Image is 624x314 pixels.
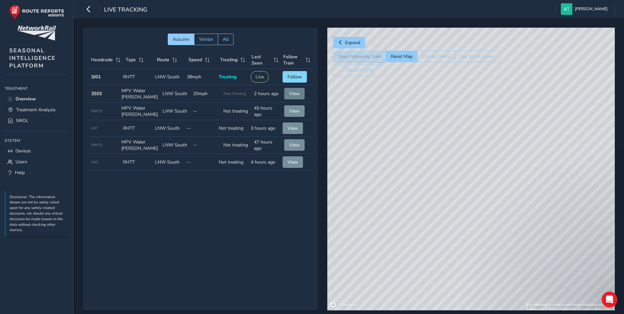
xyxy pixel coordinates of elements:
[223,91,246,96] span: Data Pending
[15,96,36,102] span: Overview
[157,57,169,63] span: Route
[216,120,248,137] td: Not treating
[91,143,103,147] span: 98920
[283,156,303,168] button: View
[287,159,298,165] span: View
[289,108,300,114] span: View
[91,109,103,114] span: 98925
[287,125,298,131] span: View
[283,71,307,83] button: Follow
[284,88,305,99] button: View
[221,103,252,120] td: Not treating
[119,85,160,103] td: MPV Water [PERSON_NAME]
[5,145,69,156] a: Devices
[602,292,617,307] iframe: Intercom live chat
[219,74,237,80] span: Treating
[252,103,282,120] td: 45 hours ago
[91,91,102,97] strong: 3S02
[199,36,213,42] span: Winter
[168,34,194,45] button: Autumn
[5,136,69,145] div: System
[251,71,269,83] button: Live
[185,69,216,85] td: 38mph
[121,120,153,137] td: RHTT
[119,103,160,120] td: MPV Water [PERSON_NAME]
[283,122,303,134] button: View
[16,107,56,113] span: Treatment Analysis
[386,51,417,62] button: Reset Map
[153,120,185,137] td: LNW South
[561,3,572,15] img: diamond-layout
[15,159,27,165] span: Users
[252,137,282,154] td: 47 hours ago
[284,105,305,117] button: View
[10,195,65,233] p: Disclaimer: The information shown can not be solely relied upon for any safety-related decisions,...
[220,57,237,63] span: Treating
[5,167,69,178] a: Help
[5,84,69,93] div: Treatment
[248,120,280,137] td: 3 hours ago
[16,118,29,124] span: NROL
[575,3,608,15] span: [PERSON_NAME]
[191,137,221,154] td: --
[216,154,248,170] td: Not treating
[185,154,216,170] td: --
[160,137,191,154] td: LNW South
[289,91,300,97] span: View
[284,139,305,151] button: View
[5,156,69,167] a: Users
[252,85,282,103] td: 2 hours ago
[153,154,185,170] td: LNW South
[333,65,386,76] button: Weather (off)
[91,57,113,63] span: Headcode
[126,57,136,63] span: Type
[15,148,31,154] span: Devices
[5,115,69,126] a: NROL
[15,170,25,176] span: Help
[91,160,98,165] span: 040
[17,26,56,40] img: customer logo
[218,34,234,45] button: All
[173,36,189,42] span: Autumn
[119,137,160,154] td: MPV Water [PERSON_NAME]
[345,39,360,46] span: Expand
[333,37,365,48] button: Expand
[185,120,216,137] td: --
[191,103,221,120] td: --
[417,51,455,62] button: Cluster Trains
[221,137,252,154] td: Not treating
[121,154,153,170] td: RHTT
[91,74,101,80] strong: 3J01
[104,6,147,15] span: Live Tracking
[248,154,280,170] td: 4 hours ago
[188,57,202,63] span: Speed
[283,54,303,66] span: Follow Train
[5,93,69,104] a: Overview
[252,54,271,66] span: Last Seen
[561,3,610,15] button: [PERSON_NAME]
[191,85,221,103] td: 20mph
[5,104,69,115] a: Treatment Analysis
[9,5,64,19] img: rr logo
[121,69,153,85] td: RHTT
[223,36,229,42] span: All
[287,74,302,80] span: Follow
[9,47,56,69] span: SEASONAL INTELLIGENCE PLATFORM
[194,34,218,45] button: Winter
[160,85,191,103] td: LNW South
[91,126,98,131] span: 047
[455,51,499,62] button: See all UK trains
[289,142,300,148] span: View
[160,103,191,120] td: LNW South
[153,69,185,85] td: LNW South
